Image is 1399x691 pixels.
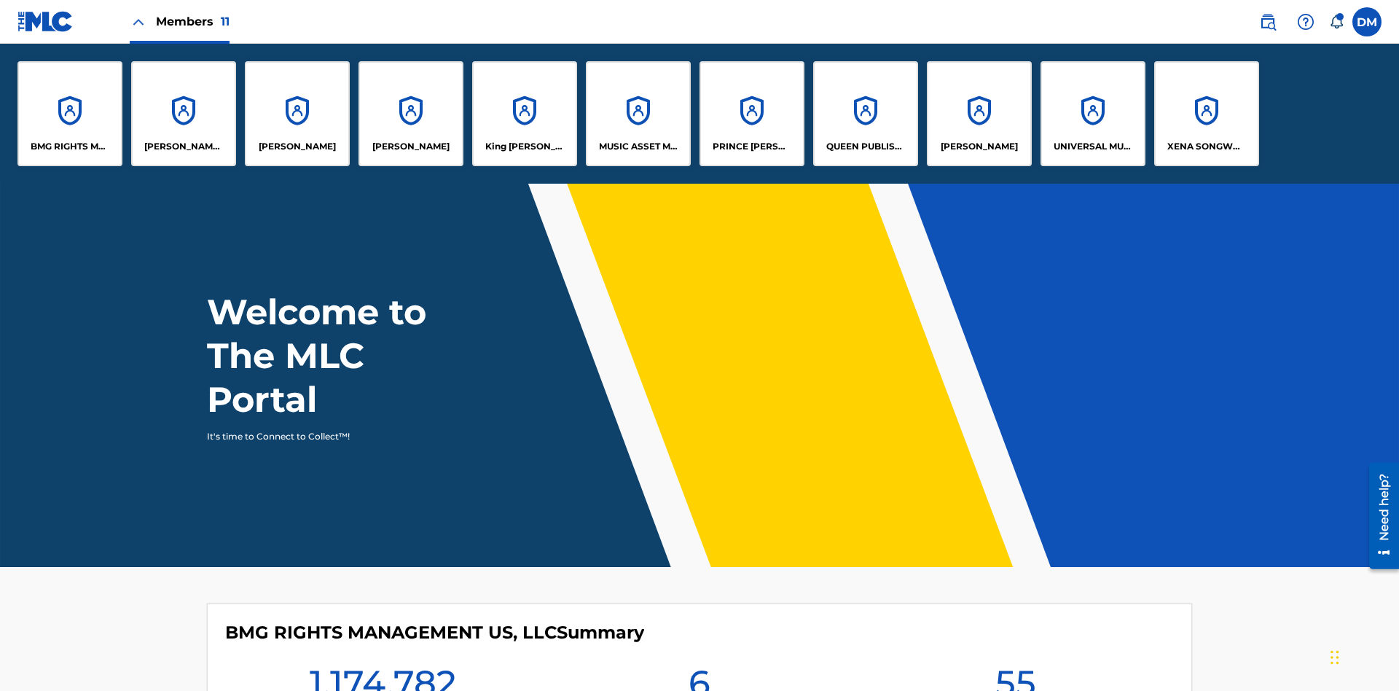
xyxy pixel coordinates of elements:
a: Accounts[PERSON_NAME] [927,61,1032,166]
p: UNIVERSAL MUSIC PUB GROUP [1054,140,1133,153]
img: MLC Logo [17,11,74,32]
p: EYAMA MCSINGER [372,140,450,153]
a: AccountsPRINCE [PERSON_NAME] [699,61,804,166]
img: search [1259,13,1277,31]
a: Public Search [1253,7,1282,36]
iframe: Chat Widget [1326,621,1399,691]
a: AccountsMUSIC ASSET MANAGEMENT (MAM) [586,61,691,166]
p: QUEEN PUBLISHA [826,140,906,153]
h4: BMG RIGHTS MANAGEMENT US, LLC [225,622,644,644]
div: Help [1291,7,1320,36]
a: Accounts[PERSON_NAME] SONGWRITER [131,61,236,166]
a: AccountsQUEEN PUBLISHA [813,61,918,166]
a: AccountsXENA SONGWRITER [1154,61,1259,166]
img: Close [130,13,147,31]
a: Accounts[PERSON_NAME] [358,61,463,166]
p: BMG RIGHTS MANAGEMENT US, LLC [31,140,110,153]
h1: Welcome to The MLC Portal [207,290,479,421]
span: 11 [221,15,230,28]
span: Members [156,13,230,30]
iframe: Resource Center [1358,457,1399,577]
p: CLEO SONGWRITER [144,140,224,153]
p: ELVIS COSTELLO [259,140,336,153]
p: MUSIC ASSET MANAGEMENT (MAM) [599,140,678,153]
div: User Menu [1352,7,1382,36]
p: XENA SONGWRITER [1167,140,1247,153]
a: AccountsKing [PERSON_NAME] [472,61,577,166]
a: AccountsBMG RIGHTS MANAGEMENT US, LLC [17,61,122,166]
div: Notifications [1329,15,1344,29]
p: It's time to Connect to Collect™! [207,430,460,443]
img: help [1297,13,1314,31]
p: RONALD MCTESTERSON [941,140,1018,153]
a: AccountsUNIVERSAL MUSIC PUB GROUP [1041,61,1145,166]
p: King McTesterson [485,140,565,153]
div: Drag [1331,636,1339,679]
a: Accounts[PERSON_NAME] [245,61,350,166]
p: PRINCE MCTESTERSON [713,140,792,153]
